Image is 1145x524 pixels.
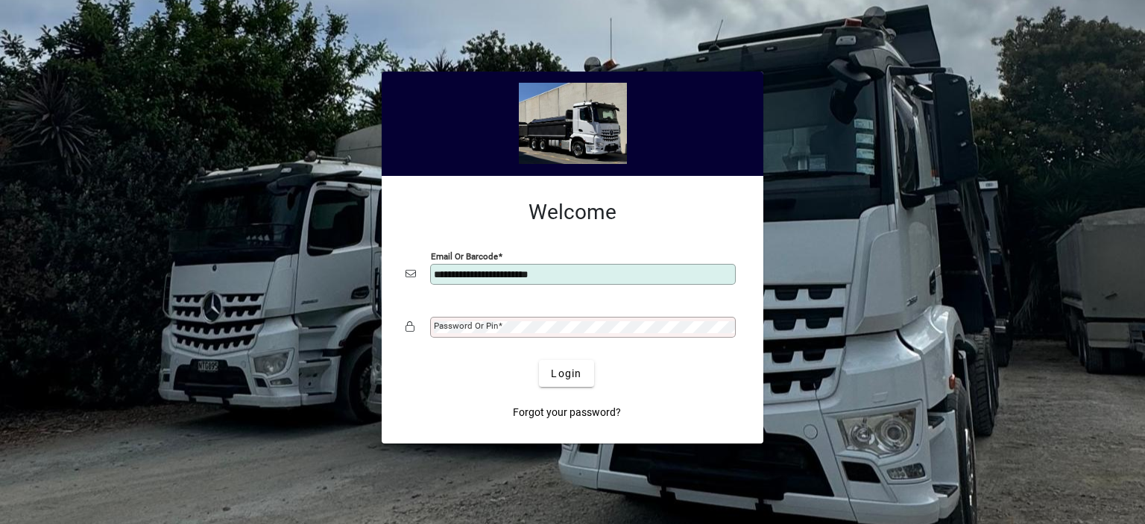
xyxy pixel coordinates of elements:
[406,200,739,225] h2: Welcome
[551,366,581,382] span: Login
[539,360,593,387] button: Login
[507,399,627,426] a: Forgot your password?
[513,405,621,420] span: Forgot your password?
[434,321,498,331] mat-label: Password or Pin
[431,251,498,262] mat-label: Email or Barcode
